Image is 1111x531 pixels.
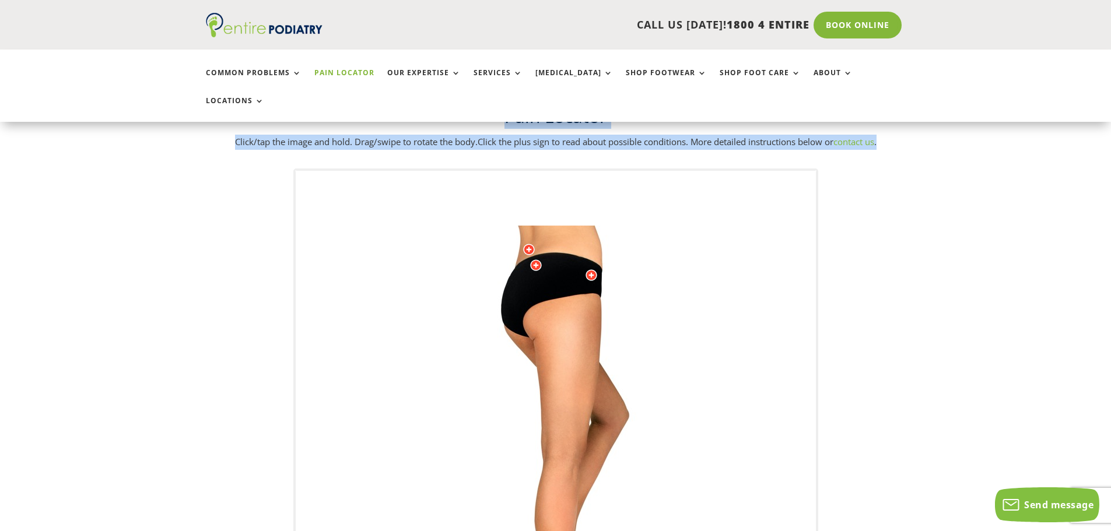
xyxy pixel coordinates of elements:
a: Locations [206,97,264,122]
a: Shop Foot Care [720,69,801,94]
span: 1800 4 ENTIRE [727,17,809,31]
a: Common Problems [206,69,302,94]
a: contact us [833,136,874,147]
img: logo (1) [206,13,323,37]
span: Click/tap the image and hold. Drag/swipe to rotate the body. [235,136,478,147]
a: About [814,69,853,94]
a: Services [474,69,523,94]
a: Our Expertise [387,69,461,94]
a: Pain Locator [314,69,374,94]
span: Send message [1024,498,1094,511]
span: Click the plus sign to read about possible conditions. More detailed instructions below or . [478,136,877,147]
p: CALL US [DATE]! [367,17,809,33]
a: Entire Podiatry [206,28,323,40]
a: Book Online [814,12,902,38]
a: [MEDICAL_DATA] [535,69,613,94]
button: Send message [995,487,1099,522]
a: Shop Footwear [626,69,707,94]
